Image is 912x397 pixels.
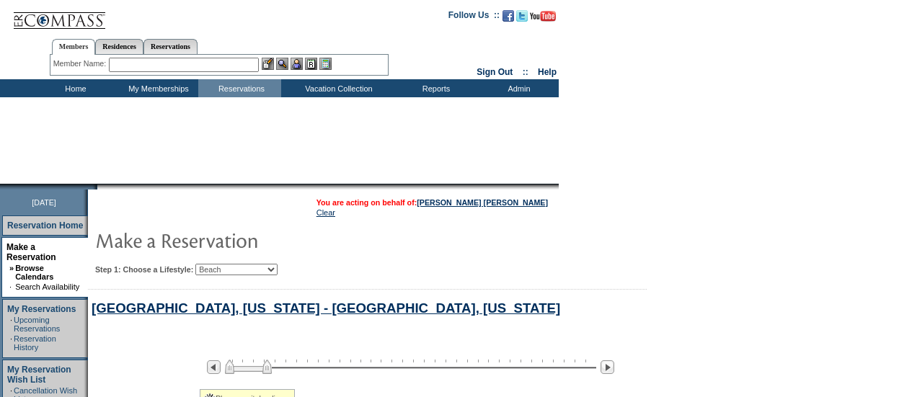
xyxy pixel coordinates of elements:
[95,265,193,274] b: Step 1: Choose a Lifestyle:
[95,226,384,254] img: pgTtlMakeReservation.gif
[477,67,513,77] a: Sign Out
[316,208,335,217] a: Clear
[14,316,60,333] a: Upcoming Reservations
[476,79,559,97] td: Admin
[15,282,79,291] a: Search Availability
[143,39,198,54] a: Reservations
[7,365,71,385] a: My Reservation Wish List
[503,14,514,23] a: Become our fan on Facebook
[9,282,14,291] td: ·
[52,39,96,55] a: Members
[10,316,12,333] td: ·
[115,79,198,97] td: My Memberships
[448,9,500,26] td: Follow Us ::
[538,67,557,77] a: Help
[262,58,274,70] img: b_edit.gif
[7,304,76,314] a: My Reservations
[15,264,53,281] a: Browse Calendars
[305,58,317,70] img: Reservations
[291,58,303,70] img: Impersonate
[503,10,514,22] img: Become our fan on Facebook
[14,334,56,352] a: Reservation History
[530,11,556,22] img: Subscribe to our YouTube Channel
[207,360,221,374] img: Previous
[393,79,476,97] td: Reports
[523,67,528,77] span: ::
[7,220,83,231] a: Reservation Home
[316,198,548,207] span: You are acting on behalf of:
[198,79,281,97] td: Reservations
[319,58,332,70] img: b_calculator.gif
[32,79,115,97] td: Home
[92,300,560,316] a: [GEOGRAPHIC_DATA], [US_STATE] - [GEOGRAPHIC_DATA], [US_STATE]
[9,264,14,272] b: »
[10,334,12,352] td: ·
[601,360,614,374] img: Next
[281,79,393,97] td: Vacation Collection
[530,14,556,23] a: Subscribe to our YouTube Channel
[95,39,143,54] a: Residences
[97,184,99,189] img: blank.gif
[92,184,97,189] img: promoShadowLeftCorner.gif
[516,10,528,22] img: Follow us on Twitter
[53,58,109,70] div: Member Name:
[6,242,56,262] a: Make a Reservation
[32,198,56,207] span: [DATE]
[276,58,288,70] img: View
[417,198,548,207] a: [PERSON_NAME] [PERSON_NAME]
[516,14,528,23] a: Follow us on Twitter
